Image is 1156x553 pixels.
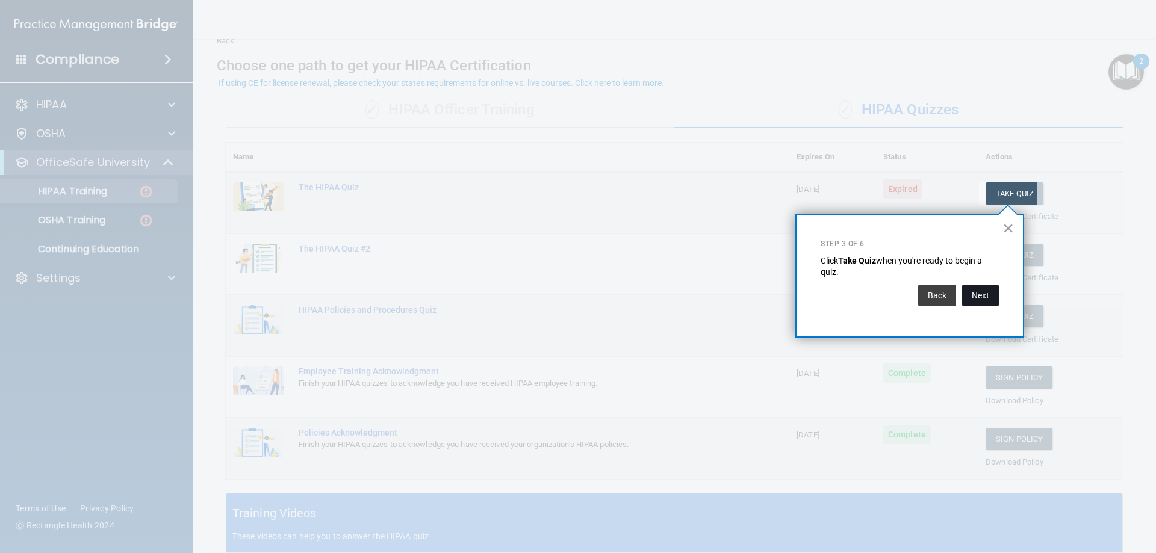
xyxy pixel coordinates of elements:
button: Close [1002,218,1014,238]
button: Next [962,285,999,306]
span: when you're ready to begin a quiz. [821,256,984,277]
span: Click [821,256,838,265]
strong: Take Quiz [838,256,876,265]
p: Step 3 of 6 [821,239,999,249]
button: Take Quiz [986,182,1043,205]
button: Back [918,285,956,306]
iframe: Drift Widget Chat Controller [946,468,1142,516]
